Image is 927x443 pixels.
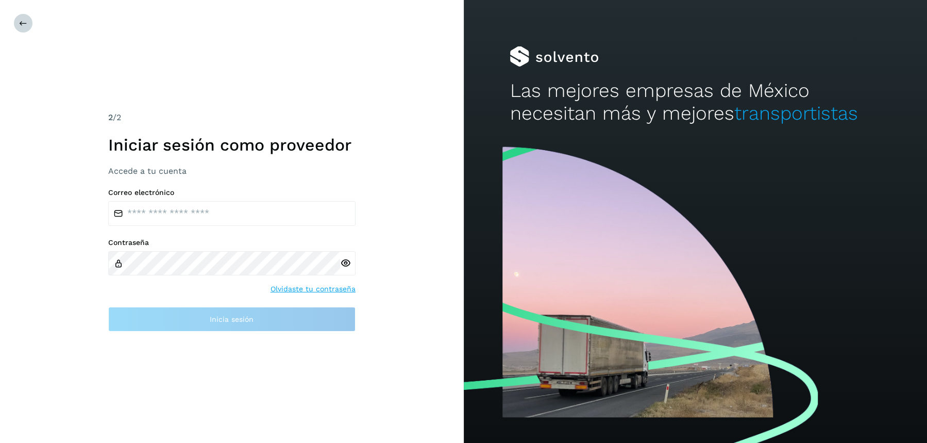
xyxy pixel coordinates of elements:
[108,111,356,124] div: /2
[108,166,356,176] h3: Accede a tu cuenta
[108,188,356,197] label: Correo electrónico
[108,307,356,332] button: Inicia sesión
[510,79,881,125] h2: Las mejores empresas de México necesitan más y mejores
[108,238,356,247] label: Contraseña
[108,112,113,122] span: 2
[210,316,254,323] span: Inicia sesión
[271,284,356,294] a: Olvidaste tu contraseña
[108,135,356,155] h1: Iniciar sesión como proveedor
[734,102,857,124] span: transportistas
